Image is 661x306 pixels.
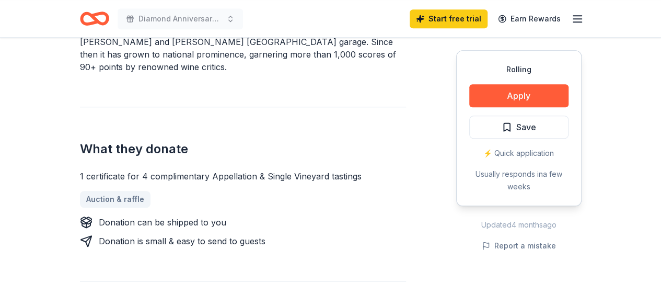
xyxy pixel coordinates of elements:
div: ⚡️ Quick application [469,147,569,160]
div: Usually responds in a few weeks [469,168,569,193]
span: Diamond Anniversary Gala [138,13,222,25]
div: Rolling [469,63,569,76]
span: Save [516,120,536,134]
h2: What they donate [80,141,406,157]
div: 1 certificate for 4 complimentary Appellation & Single Vineyard tastings [80,170,406,183]
button: Diamond Anniversary Gala [118,8,243,29]
a: Auction & raffle [80,191,150,208]
div: Updated 4 months ago [456,219,582,231]
button: Apply [469,84,569,107]
div: Testarossa Winery is a producer of premier [US_STATE] Pinot Noir and Chardonnay. Like all great s... [80,10,406,73]
button: Report a mistake [482,240,556,252]
div: Donation can be shipped to you [99,216,226,229]
button: Save [469,116,569,139]
a: Start free trial [410,9,488,28]
div: Donation is small & easy to send to guests [99,235,265,247]
a: Home [80,6,109,31]
a: Earn Rewards [492,9,567,28]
